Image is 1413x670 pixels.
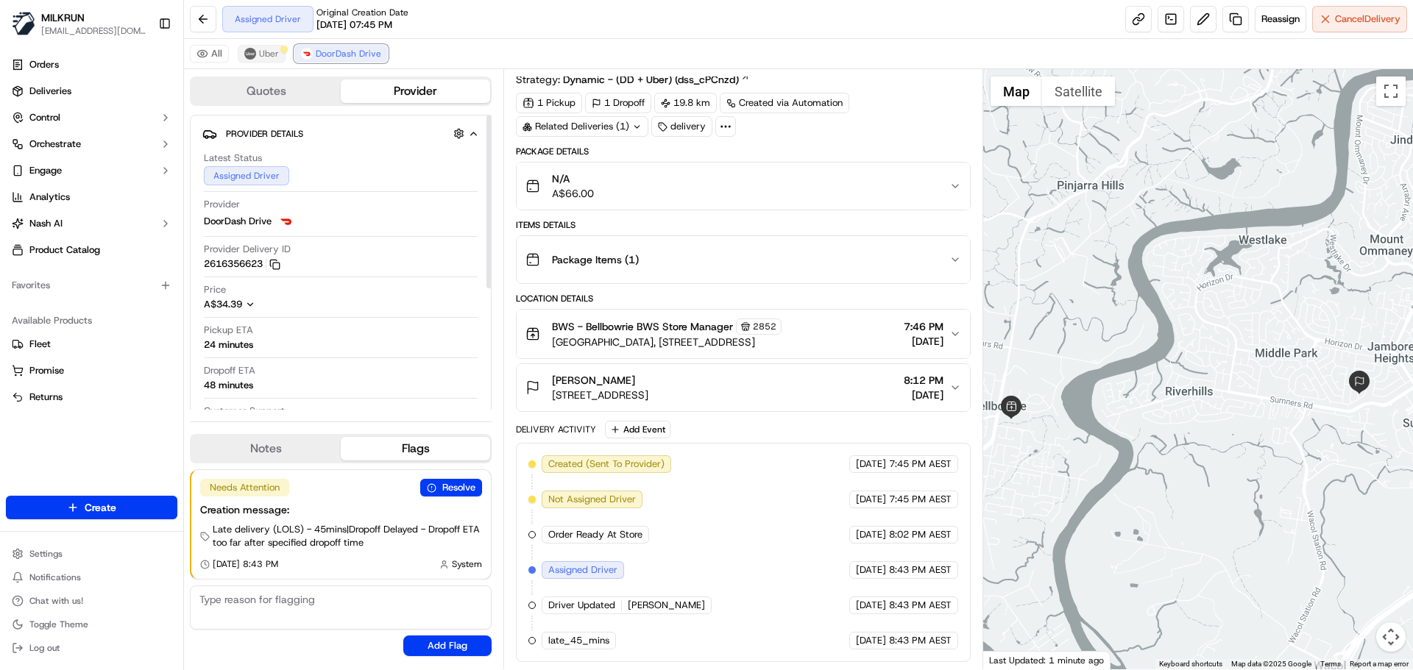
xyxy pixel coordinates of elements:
span: N/A [552,171,594,186]
button: Notifications [6,567,177,588]
span: [DATE] [904,334,943,349]
span: Uber [259,48,279,60]
div: Available Products [6,309,177,332]
div: Related Deliveries (1) [516,116,648,137]
button: Add Flag [403,635,492,656]
a: Dynamic - (DD + Uber) (dss_cPCnzd) [563,72,750,87]
button: All [190,45,229,63]
span: Create [85,500,116,515]
button: Notes [191,437,341,460]
a: Promise [12,364,171,377]
span: Orchestrate [29,138,81,151]
span: Late delivery (LOLS) - 45mins | Dropoff Delayed - Dropoff ETA too far after specified dropoff time [213,523,482,549]
button: Create [6,496,177,519]
button: Uber [238,45,286,63]
span: Log out [29,642,60,654]
button: A$34.39 [204,298,333,311]
a: Created via Automation [720,93,849,113]
div: Delivery Activity [516,424,596,435]
span: Customer Support [204,405,285,418]
button: CancelDelivery [1312,6,1407,32]
span: Fleet [29,338,51,351]
div: Strategy: [516,72,750,87]
span: Driver Updated [548,599,615,612]
img: doordash_logo_v2.png [301,48,313,60]
button: [EMAIL_ADDRESS][DOMAIN_NAME] [41,25,146,37]
button: Settings [6,544,177,564]
span: Analytics [29,190,70,204]
span: Engage [29,164,62,177]
button: Package Items (1) [517,236,969,283]
a: Orders [6,53,177,76]
button: Resolve [420,479,482,496]
img: uber-new-logo.jpeg [244,48,256,60]
span: [PERSON_NAME] [628,599,705,612]
img: Google [987,650,1035,669]
button: Engage [6,159,177,182]
span: Dynamic - (DD + Uber) (dss_cPCnzd) [563,72,739,87]
a: Report a map error [1350,660,1409,668]
span: Price [204,283,226,296]
button: DoorDash Drive [294,45,388,63]
a: Product Catalog [6,238,177,262]
span: [DATE] [904,388,943,402]
button: Returns [6,385,177,409]
span: Chat with us! [29,595,83,607]
span: Provider [204,198,240,211]
div: 1 Pickup [516,93,582,113]
button: Fleet [6,332,177,356]
span: 7:46 PM [904,319,943,334]
div: Needs Attention [200,479,289,496]
a: Analytics [6,185,177,209]
span: Orders [29,58,59,71]
span: Control [29,111,60,124]
span: MILKRUN [41,10,85,25]
span: Not Assigned Driver [548,493,636,506]
span: 8:43 PM AEST [889,634,952,647]
span: Provider Delivery ID [204,243,291,256]
div: Last Updated: 1 minute ago [983,651,1111,669]
img: doordash_logo_v2.png [277,213,295,230]
button: Keyboard shortcuts [1159,659,1222,669]
span: Order Ready At Store [548,528,642,541]
button: Nash AI [6,212,177,235]
div: Creation message: [200,502,482,517]
button: MILKRUNMILKRUN[EMAIL_ADDRESS][DOMAIN_NAME] [6,6,152,41]
span: [PERSON_NAME] [552,373,635,388]
div: Location Details [516,293,970,304]
span: [GEOGRAPHIC_DATA], [STREET_ADDRESS] [552,335,782,349]
span: 8:43 PM AEST [889,599,952,612]
span: DoorDash Drive [204,215,272,228]
span: [DATE] 8:43 PM [213,558,278,570]
div: 48 minutes [204,379,253,392]
button: Quotes [191,79,341,103]
div: 19.8 km [654,93,717,113]
button: 2616356623 [204,257,280,271]
span: 8:43 PM AEST [889,563,952,577]
div: Package Details [516,146,970,157]
span: late_45_mins [548,634,609,647]
span: [DATE] [856,599,886,612]
span: Promise [29,364,64,377]
span: 7:45 PM AEST [889,493,952,506]
span: BWS - Bellbowrie BWS Store Manager [552,319,733,334]
span: [DATE] [856,634,886,647]
button: Toggle Theme [6,614,177,635]
button: Promise [6,359,177,382]
a: Terms (opens in new tab) [1320,660,1341,668]
span: Product Catalog [29,243,100,257]
span: System [452,558,482,570]
span: Original Creation Date [316,7,408,18]
div: 24 minutes [204,338,253,352]
span: 8:02 PM AEST [889,528,952,541]
span: Toggle Theme [29,619,88,630]
span: Dropoff ETA [204,364,255,377]
span: 2852 [753,321,776,332]
div: Items Details [516,219,970,231]
button: [PERSON_NAME][STREET_ADDRESS]8:12 PM[DATE] [517,364,969,411]
button: Show street map [991,76,1042,106]
span: [STREET_ADDRESS] [552,388,648,402]
a: Deliveries [6,79,177,103]
button: Reassign [1255,6,1306,32]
